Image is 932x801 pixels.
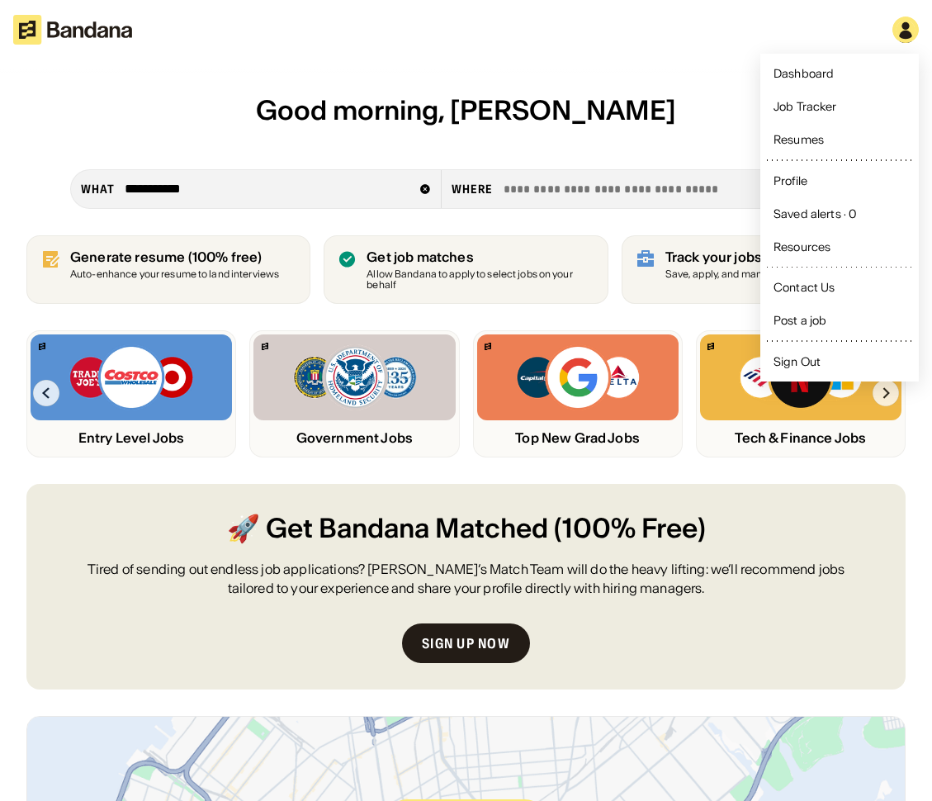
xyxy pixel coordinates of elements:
[262,343,268,350] img: Bandana logo
[256,93,676,127] span: Good morning, [PERSON_NAME]
[767,60,912,87] a: Dashboard
[33,380,59,406] img: Left Arrow
[253,430,455,446] div: Government Jobs
[774,68,834,79] div: Dashboard
[473,330,683,457] a: Bandana logoCapital One, Google, Delta logosTop New Grad Jobs
[767,274,912,301] a: Contact Us
[767,201,912,227] a: Saved alerts · 0
[707,343,714,350] img: Bandana logo
[739,344,863,410] img: Bank of America, Netflix, Microsoft logos
[767,168,912,194] a: Profile
[26,330,236,457] a: Bandana logoTrader Joe’s, Costco, Target logosEntry Level Jobs
[249,330,459,457] a: Bandana logoFBI, DHS, MWRD logosGovernment Jobs
[696,330,906,457] a: Bandana logoBank of America, Netflix, Microsoft logosTech & Finance Jobs
[774,175,807,187] div: Profile
[515,344,641,410] img: Capital One, Google, Delta logos
[774,282,835,293] div: Contact Us
[774,241,830,253] div: Resources
[70,249,279,265] div: Generate resume
[774,134,824,145] div: Resumes
[39,343,45,350] img: Bandana logo
[767,234,912,260] a: Resources
[367,249,594,265] div: Get job matches
[26,235,310,305] a: Generate resume (100% free)Auto-enhance your resume to land interviews
[324,235,608,305] a: Get job matches Allow Bandana to apply to select jobs on your behalf
[70,269,279,280] div: Auto-enhance your resume to land interviews
[31,430,232,446] div: Entry Level Jobs
[774,315,826,326] div: Post a job
[367,269,594,291] div: Allow Bandana to apply to select jobs on your behalf
[622,235,906,305] a: Track your jobs Save, apply, and manage your jobs in one place
[554,510,706,547] span: (100% Free)
[774,208,856,220] div: Saved alerts · 0
[227,510,548,547] span: 🚀 Get Bandana Matched
[873,380,899,406] img: Right Arrow
[292,344,418,410] img: FBI, DHS, MWRD logos
[665,249,881,265] div: Track your jobs
[665,269,881,280] div: Save, apply, and manage your jobs in one place
[700,430,901,446] div: Tech & Finance Jobs
[767,93,912,120] a: Job Tracker
[485,343,491,350] img: Bandana logo
[422,637,510,650] div: Sign up now
[188,249,263,265] span: (100% free)
[402,623,530,663] a: Sign up now
[774,101,837,112] div: Job Tracker
[13,15,132,45] img: Bandana logotype
[767,307,912,334] a: Post a job
[66,560,866,597] div: Tired of sending out endless job applications? [PERSON_NAME]’s Match Team will do the heavy lifti...
[477,430,679,446] div: Top New Grad Jobs
[452,182,494,197] div: Where
[767,126,912,153] a: Resumes
[774,356,821,367] div: Sign Out
[69,344,194,410] img: Trader Joe’s, Costco, Target logos
[81,182,115,197] div: what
